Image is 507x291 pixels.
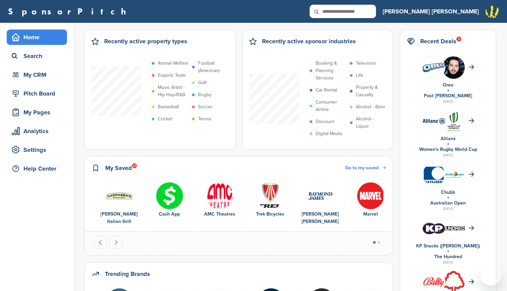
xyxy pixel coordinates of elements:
p: Rugby [198,91,211,99]
a: Australian Open [430,200,466,206]
a: + [447,195,449,200]
div: 25 [132,163,137,168]
a: + [447,88,449,93]
h2: Trending Brands [105,269,150,279]
p: Cricket [158,115,172,123]
a: Oreo [443,82,453,88]
div: My Pages [10,106,67,118]
p: Consumer Airline [316,99,346,113]
div: Cash App [148,211,191,218]
button: Go to last slide [94,236,107,249]
h2: Recent Deals [420,37,456,46]
a: The Hundred [434,254,462,259]
div: AMC Theatres [198,211,241,218]
h3: [PERSON_NAME] [PERSON_NAME] [383,7,479,16]
div: 3 of 6 [195,182,245,226]
img: Data [423,63,445,72]
p: Life [356,72,363,79]
div: [DATE] [407,152,489,158]
div: Home [10,31,67,43]
a: Go to my saved [345,164,386,172]
img: Marvel logo [357,182,384,210]
a: Women's Rugby World Cup [419,147,477,152]
p: Esports Team [158,72,186,79]
a: KP Snacks ([PERSON_NAME]) [416,243,480,249]
div: Settings [10,144,67,156]
div: 6 of 6 [345,182,396,226]
img: Images (22) [423,223,445,234]
a: Home [7,30,67,45]
h2: My Saved [105,163,132,173]
a: [PERSON_NAME] [PERSON_NAME] [383,4,479,19]
div: 4 of 6 [245,182,295,226]
a: Chubb [441,189,455,195]
img: Data [256,182,284,210]
h2: Recently active property types [104,37,187,46]
div: 2 of 6 [144,182,195,226]
a: Search [7,48,67,64]
a: Settings [7,142,67,158]
a: Zk7q45xv 400x400 [PERSON_NAME] [PERSON_NAME] [299,182,342,226]
button: Go to page 1 [373,241,376,244]
div: [PERSON_NAME] [PERSON_NAME] [299,211,342,225]
img: Data [423,118,445,124]
p: Discount [316,118,334,125]
p: Animal Welfare [158,60,188,67]
div: [PERSON_NAME] Italian Grill [98,211,141,225]
div: 1 of 6 [94,182,144,226]
img: Screen shot 2017 07 07 at 4.57.59 pm [442,110,465,135]
a: 120px square cash app logo.svg Cash App [148,182,191,218]
p: Golf [198,79,206,86]
iframe: Button to launch messaging window [480,264,502,286]
a: + [447,248,449,254]
img: Open uri20141112 64162 d90exl?1415808348 [442,171,465,179]
div: 11 [456,37,461,42]
a: SponsorPitch [8,7,130,16]
a: + [447,141,449,147]
button: Next slide [110,236,122,249]
p: Football (American) [198,60,229,74]
img: Bally technologies logo.svg [423,276,445,288]
p: Music Artist - Hip Hop/R&B [158,84,189,99]
img: Zk7q45xv 400x400 [307,182,334,210]
div: [DATE] [407,99,489,105]
a: My Pages [7,105,67,120]
button: Go to page 2 [378,241,380,244]
p: Tennis [198,115,211,123]
div: Search [10,50,67,62]
a: Pitch Board [7,86,67,101]
p: Booking & Planning Services [316,60,346,82]
a: Data AMC Theatres [198,182,241,218]
img: Data [106,182,133,210]
div: Help Center [10,163,67,175]
p: Soccer [198,103,212,111]
a: Analytics [7,123,67,139]
a: Help Center [7,161,67,176]
div: Trek Bicycles [248,211,292,218]
div: [DATE] [407,206,489,212]
p: Car Rental [316,86,337,94]
p: Property & Casualty [356,84,387,99]
div: 5 of 6 [295,182,345,226]
a: Allianz [441,136,456,141]
p: Television [356,60,376,67]
div: [DATE] [407,259,489,266]
img: 300px the hundred logo [442,226,465,230]
a: My CRM [7,67,67,82]
span: Go to my saved [345,165,379,171]
ul: Select a slide to show [367,240,386,245]
h2: Recently active sponsor industries [262,37,356,46]
a: Post [PERSON_NAME] [424,93,472,99]
img: Data [206,182,234,210]
p: Digital Media [316,130,342,137]
p: Alcohol - Liquor [356,115,387,130]
p: Alcohol - Beer [356,103,385,111]
a: Data [PERSON_NAME] Italian Grill [98,182,141,226]
img: 120px square cash app logo.svg [156,182,183,210]
p: Basketball [158,103,179,111]
div: Marvel [349,211,392,218]
div: My CRM [10,69,67,81]
img: Screenshot 2018 10 25 at 8.58.45 am [442,56,465,90]
a: Data Trek Bicycles [248,182,292,218]
img: Data [423,165,445,184]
